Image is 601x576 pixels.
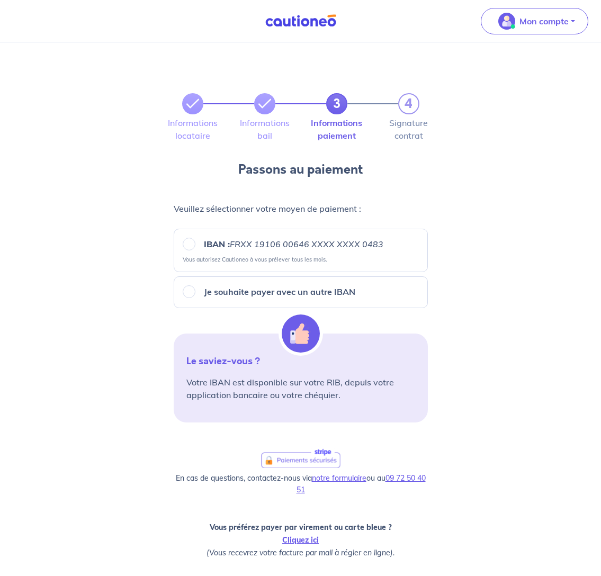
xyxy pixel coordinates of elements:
[174,201,428,216] p: Veuillez sélectionner votre moyen de paiement :
[261,448,341,469] a: logo-stripe
[238,161,363,178] h4: Passons au paiement
[326,93,347,114] a: 3
[230,239,383,249] em: FRXX 19106 00646 XXXX XXXX 0483
[261,448,340,468] img: logo-stripe
[204,285,355,298] p: Je souhaite payer avec un autre IBAN
[312,473,366,483] a: notre formulaire
[183,256,327,263] p: Vous autorisez Cautioneo à vous prélever tous les mois.
[204,239,383,249] strong: IBAN :
[297,473,426,494] a: 09 72 50 40 51
[210,523,392,532] strong: Vous préférez payer par virement ou carte bleue ?
[282,535,319,545] a: Cliquez ici
[186,376,415,401] p: Votre IBAN est disponible sur votre RIB, depuis votre application bancaire ou votre chéquier.
[326,119,347,140] label: Informations paiement
[186,355,415,367] p: Le saviez-vous ?
[481,8,588,34] button: illu_account_valid_menu.svgMon compte
[519,15,569,28] p: Mon compte
[207,548,394,557] em: (Vous recevrez votre facture par mail à régler en ligne).
[498,13,515,30] img: illu_account_valid_menu.svg
[254,119,275,140] label: Informations bail
[282,314,320,353] img: illu_alert_hand.svg
[261,14,340,28] img: Cautioneo
[182,119,203,140] label: Informations locataire
[398,119,419,140] label: Signature contrat
[174,473,428,496] p: En cas de questions, contactez-nous via ou au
